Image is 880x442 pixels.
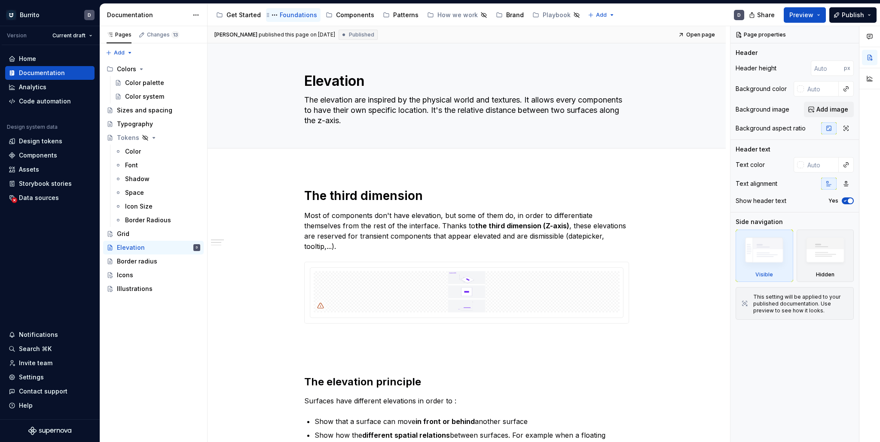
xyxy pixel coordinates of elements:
[753,294,848,314] div: This setting will be applied to your published documentation. Use preview to see how it looks.
[736,160,765,169] div: Text color
[125,161,138,170] div: Font
[543,11,571,19] div: Playbook
[213,6,584,24] div: Page tree
[19,194,59,202] div: Data sources
[111,76,204,90] a: Color palette
[789,11,813,19] span: Preview
[506,11,524,19] div: Brand
[259,31,335,38] div: published this page on [DATE]
[736,179,777,188] div: Text alignment
[7,32,27,39] div: Version
[125,188,144,197] div: Space
[844,65,850,72] p: px
[5,163,95,176] a: Assets
[111,172,204,186] a: Shadow
[111,90,204,103] a: Color system
[20,11,40,19] div: Burrito
[797,230,854,282] div: Hidden
[829,7,877,23] button: Publish
[19,387,67,396] div: Contact support
[816,271,834,278] div: Hidden
[2,6,98,24] button: BurritoD
[114,49,125,56] span: Add
[103,103,204,117] a: Sizes and spacing
[811,61,844,76] input: Auto
[5,370,95,384] a: Settings
[304,210,629,251] p: Most of components don't have elevation, but some of them do, in order to differentiate themselve...
[393,11,419,19] div: Patterns
[103,282,204,296] a: Illustrations
[117,271,133,279] div: Icons
[111,186,204,200] a: Space
[19,359,52,367] div: Invite team
[125,175,150,183] div: Shadow
[125,92,164,101] div: Color system
[736,145,770,154] div: Header text
[103,131,204,145] a: Tokens
[5,52,95,66] a: Home
[5,66,95,80] a: Documentation
[737,12,741,18] div: D
[5,177,95,191] a: Storybook stories
[111,213,204,227] a: Border Radious
[736,64,776,73] div: Header height
[804,102,854,117] button: Add image
[816,105,848,114] span: Add image
[19,137,62,145] div: Design tokens
[736,230,793,282] div: Visible
[475,221,569,230] strong: the third dimension (Z-axis)
[19,401,33,410] div: Help
[117,133,139,142] div: Tokens
[171,31,179,38] span: 13
[5,328,95,342] button: Notifications
[117,285,153,293] div: Illustrations
[226,11,261,19] div: Get Started
[5,399,95,412] button: Help
[107,31,131,38] div: Pages
[103,254,204,268] a: Border radius
[19,179,72,188] div: Storybook stories
[302,71,627,91] textarea: Elevation
[19,373,44,381] div: Settings
[736,197,786,205] div: Show header text
[736,218,783,226] div: Side navigation
[111,145,204,158] a: Color
[103,241,204,254] a: ElevationD
[111,158,204,172] a: Font
[686,31,715,38] span: Open page
[147,31,179,38] div: Changes
[842,11,864,19] span: Publish
[19,151,57,160] div: Components
[379,8,422,22] a: Patterns
[5,94,95,108] a: Code automation
[349,31,374,38] span: Published
[280,11,317,19] div: Foundations
[103,227,204,241] a: Grid
[585,9,617,21] button: Add
[755,271,773,278] div: Visible
[103,117,204,131] a: Typography
[125,216,171,224] div: Border Radious
[125,147,141,156] div: Color
[125,79,164,87] div: Color palette
[322,8,378,22] a: Components
[596,12,607,18] span: Add
[196,243,198,252] div: D
[492,8,527,22] a: Brand
[111,200,204,213] a: Icon Size
[214,31,257,38] span: [PERSON_NAME]
[103,268,204,282] a: Icons
[266,8,321,22] a: Foundations
[5,191,95,205] a: Data sources
[437,11,478,19] div: How we work
[19,54,36,63] div: Home
[19,330,58,339] div: Notifications
[103,47,135,59] button: Add
[117,65,136,73] div: Colors
[784,7,826,23] button: Preview
[52,32,86,39] span: Current draft
[424,8,491,22] a: How we work
[117,230,129,238] div: Grid
[117,106,172,115] div: Sizes and spacing
[416,417,475,426] strong: in front or behind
